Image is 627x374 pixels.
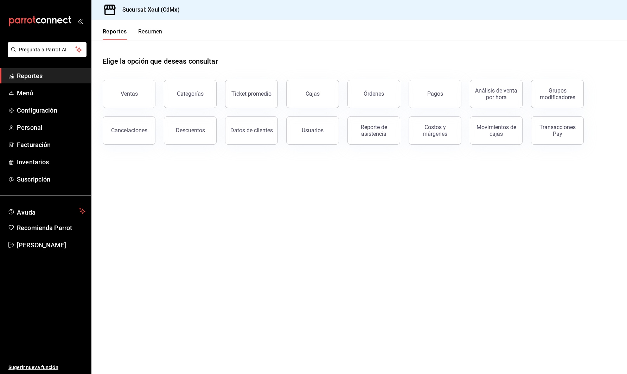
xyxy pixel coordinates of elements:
div: Ventas [121,90,138,97]
h3: Sucursal: Xeul (CdMx) [117,6,180,14]
span: Personal [17,123,85,132]
div: Cancelaciones [111,127,147,134]
span: Ayuda [17,207,76,215]
span: Reportes [17,71,85,81]
div: Categorías [177,90,204,97]
button: Costos y márgenes [409,116,461,145]
button: Pagos [409,80,461,108]
button: Ticket promedio [225,80,278,108]
span: Sugerir nueva función [8,364,85,371]
div: Órdenes [364,90,384,97]
button: Pregunta a Parrot AI [8,42,87,57]
button: Órdenes [347,80,400,108]
span: Inventarios [17,157,85,167]
button: Resumen [138,28,162,40]
div: Datos de clientes [230,127,273,134]
button: Reporte de asistencia [347,116,400,145]
div: Análisis de venta por hora [474,87,518,101]
div: Transacciones Pay [536,124,579,137]
button: Datos de clientes [225,116,278,145]
a: Cajas [286,80,339,108]
div: Movimientos de cajas [474,124,518,137]
span: Suscripción [17,175,85,184]
div: Descuentos [176,127,205,134]
div: Costos y márgenes [413,124,457,137]
button: Usuarios [286,116,339,145]
span: Menú [17,88,85,98]
div: Usuarios [302,127,324,134]
button: Transacciones Pay [531,116,584,145]
h1: Elige la opción que deseas consultar [103,56,218,66]
div: Reporte de asistencia [352,124,396,137]
span: Pregunta a Parrot AI [19,46,76,53]
button: Descuentos [164,116,217,145]
div: Cajas [306,90,320,98]
button: open_drawer_menu [77,18,83,24]
button: Cancelaciones [103,116,155,145]
div: Pagos [427,90,443,97]
div: Grupos modificadores [536,87,579,101]
button: Categorías [164,80,217,108]
div: Ticket promedio [231,90,271,97]
button: Reportes [103,28,127,40]
span: Configuración [17,106,85,115]
button: Grupos modificadores [531,80,584,108]
span: Facturación [17,140,85,150]
span: Recomienda Parrot [17,223,85,233]
button: Ventas [103,80,155,108]
span: [PERSON_NAME] [17,240,85,250]
a: Pregunta a Parrot AI [5,51,87,58]
div: navigation tabs [103,28,162,40]
button: Movimientos de cajas [470,116,523,145]
button: Análisis de venta por hora [470,80,523,108]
